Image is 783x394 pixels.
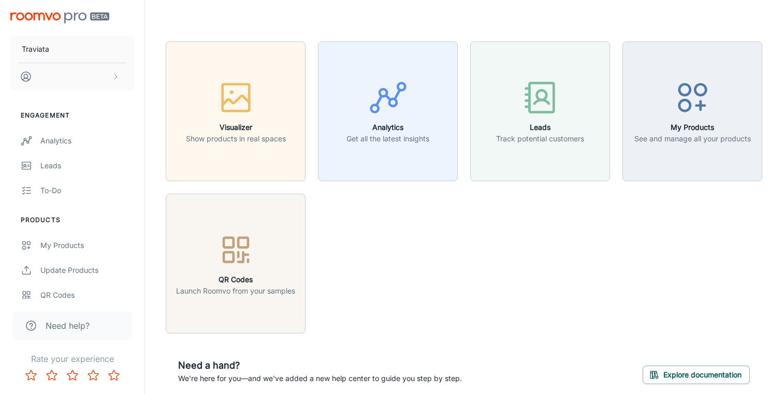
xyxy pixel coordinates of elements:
[178,373,462,384] p: We're here for you—and we've added a new help center to guide you step by step.
[318,41,458,181] button: AnalyticsGet all the latest insights
[22,43,49,55] p: Traviata
[622,41,762,181] button: My ProductsSee and manage all your products
[176,274,295,285] h6: QR Codes
[346,122,429,133] h6: Analytics
[41,365,62,386] button: Rate 2 star
[62,365,83,386] button: Rate 3 star
[83,365,104,386] button: Rate 4 star
[8,353,136,365] p: Rate your experience
[470,105,610,115] a: LeadsTrack potential customers
[40,240,134,251] div: My Products
[40,160,134,171] div: Leads
[634,122,751,133] h6: My Products
[10,36,134,63] button: Traviata
[46,319,90,332] span: Need help?
[40,185,134,196] div: To-do
[166,194,306,333] button: QR CodesLaunch Roomvo from your samples
[496,122,584,133] h6: Leads
[622,105,762,115] a: My ProductsSee and manage all your products
[496,133,584,144] p: Track potential customers
[470,41,610,181] button: LeadsTrack potential customers
[40,289,134,301] div: QR Codes
[40,265,134,276] div: Update Products
[634,133,751,144] p: See and manage all your products
[186,122,286,133] h6: Visualizer
[176,285,295,297] p: Launch Roomvo from your samples
[643,366,750,384] button: Explore documentation
[21,365,41,386] button: Rate 1 star
[346,133,429,144] p: Get all the latest insights
[104,365,124,386] button: Rate 5 star
[40,135,134,147] div: Analytics
[178,358,462,373] h6: Need a hand?
[643,369,750,379] a: Explore documentation
[166,257,306,268] a: QR CodesLaunch Roomvo from your samples
[318,105,458,115] a: AnalyticsGet all the latest insights
[186,133,286,144] p: Show products in real spaces
[10,12,109,23] img: Roomvo PRO Beta
[166,41,306,181] button: VisualizerShow products in real spaces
